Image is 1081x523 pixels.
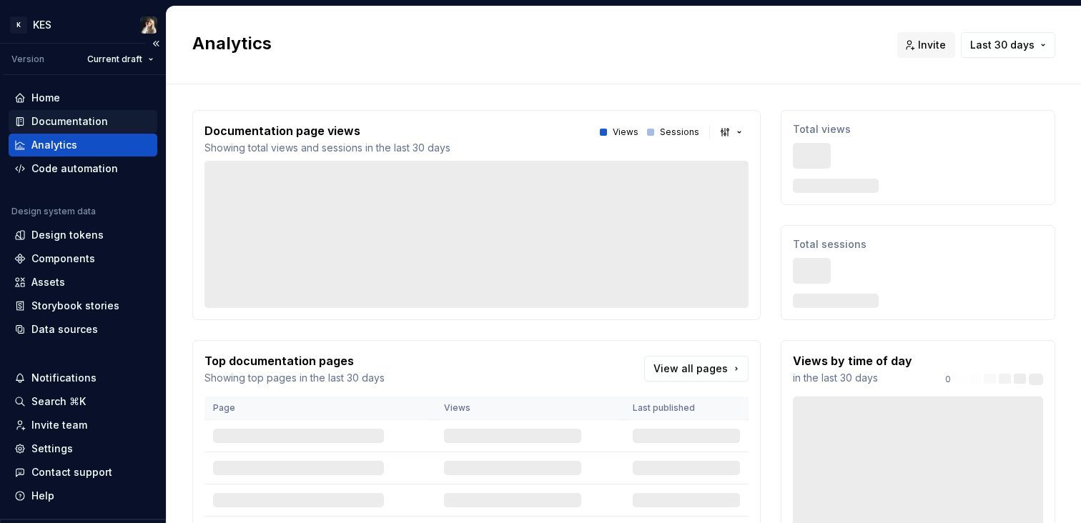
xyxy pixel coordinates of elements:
[9,157,157,180] a: Code automation
[204,371,385,385] p: Showing top pages in the last 30 days
[204,141,450,155] p: Showing total views and sessions in the last 30 days
[31,299,119,313] div: Storybook stories
[9,271,157,294] a: Assets
[435,397,624,420] th: Views
[9,367,157,389] button: Notifications
[31,251,95,266] div: Components
[9,484,157,507] button: Help
[146,34,166,54] button: Collapse sidebar
[11,206,96,217] div: Design system data
[31,465,112,479] div: Contact support
[897,32,955,58] button: Invite
[9,110,157,133] a: Documentation
[204,352,385,369] p: Top documentation pages
[793,237,1043,251] p: Total sessions
[11,54,44,65] div: Version
[31,371,97,385] div: Notifications
[945,374,951,385] p: 0
[31,138,77,152] div: Analytics
[31,394,86,409] div: Search ⌘K
[9,437,157,460] a: Settings
[9,390,157,413] button: Search ⌘K
[31,275,65,289] div: Assets
[9,247,157,270] a: Components
[192,32,880,55] h2: Analytics
[204,397,435,420] th: Page
[653,362,728,376] span: View all pages
[613,126,638,138] p: Views
[9,134,157,156] a: Analytics
[9,414,157,437] a: Invite team
[31,322,98,337] div: Data sources
[9,318,157,341] a: Data sources
[204,122,450,139] p: Documentation page views
[918,38,946,52] span: Invite
[31,161,118,176] div: Code automation
[624,397,749,420] th: Last published
[31,442,73,456] div: Settings
[33,18,51,32] div: KES
[793,371,912,385] p: in the last 30 days
[9,294,157,317] a: Storybook stories
[644,356,749,382] a: View all pages
[9,86,157,109] a: Home
[793,352,912,369] p: Views by time of day
[31,114,108,129] div: Documentation
[660,126,699,138] p: Sessions
[3,9,163,40] button: KKESKatarzyna Tomżyńska
[10,16,27,34] div: K
[31,91,60,105] div: Home
[961,32,1055,58] button: Last 30 days
[81,49,160,69] button: Current draft
[793,122,1043,136] p: Total views
[9,461,157,484] button: Contact support
[970,38,1035,52] span: Last 30 days
[31,418,87,432] div: Invite team
[31,489,54,503] div: Help
[140,16,157,34] img: Katarzyna Tomżyńska
[31,228,104,242] div: Design tokens
[87,54,142,65] span: Current draft
[9,224,157,246] a: Design tokens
